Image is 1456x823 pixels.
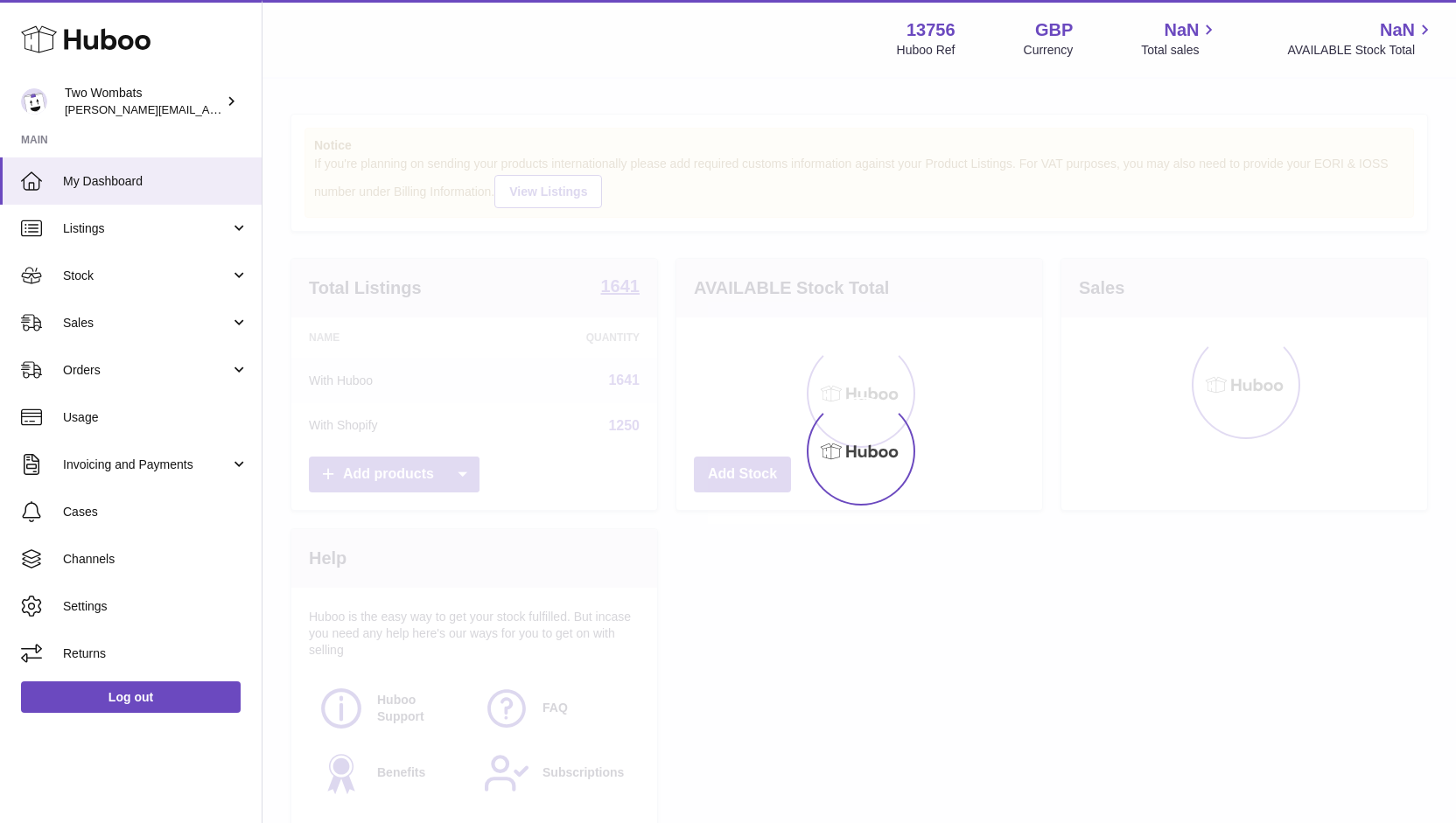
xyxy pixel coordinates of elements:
a: NaN AVAILABLE Stock Total [1287,18,1435,59]
span: Invoicing and Payments [63,457,230,473]
span: Listings [63,220,230,237]
span: Stock [63,268,230,284]
span: Channels [63,551,248,568]
strong: GBP [1035,18,1073,42]
img: adam.randall@twowombats.com [21,88,47,115]
div: Huboo Ref [897,42,955,59]
span: Usage [63,409,248,426]
span: Returns [63,645,248,662]
a: NaN Total sales [1141,18,1219,59]
span: Sales [63,315,230,331]
span: Settings [63,598,248,615]
span: AVAILABLE Stock Total [1287,42,1435,59]
span: My Dashboard [63,173,248,190]
span: Total sales [1141,42,1219,59]
a: Log out [21,681,241,713]
span: Cases [63,504,248,520]
div: Two Wombats [65,85,222,118]
div: Currency [1024,42,1074,59]
span: [PERSON_NAME][EMAIL_ADDRESS][PERSON_NAME][DOMAIN_NAME] [65,102,444,116]
span: NaN [1164,18,1199,42]
span: NaN [1380,18,1415,42]
strong: 13756 [906,18,955,42]
span: Orders [63,362,230,379]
